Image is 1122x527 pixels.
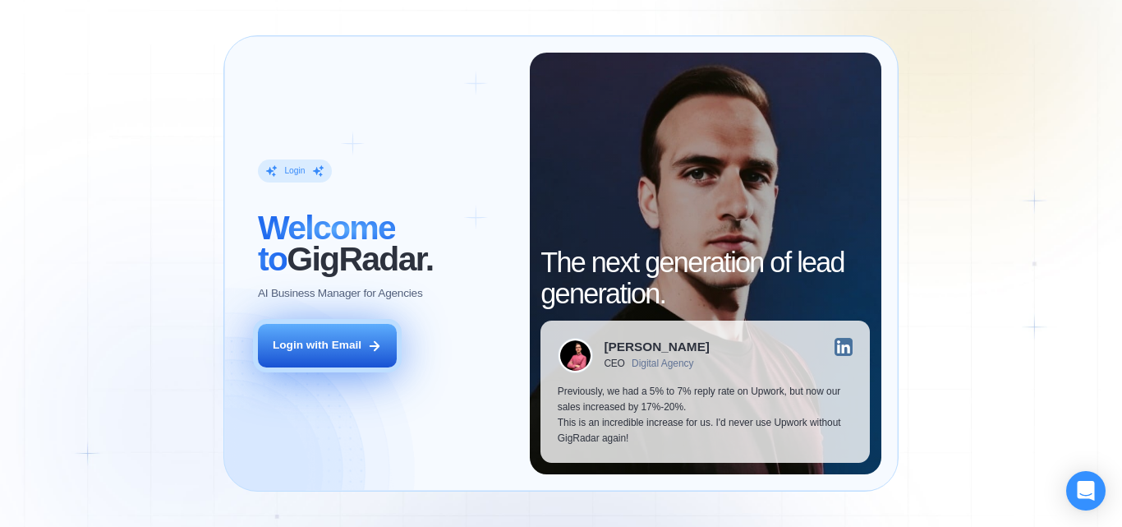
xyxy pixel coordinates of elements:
p: AI Business Manager for Agencies [258,286,422,302]
button: Login with Email [258,324,397,368]
div: CEO [604,358,624,370]
div: Login [284,165,305,177]
h2: ‍ GigRadar. [258,213,513,275]
div: [PERSON_NAME] [604,340,710,353]
h2: The next generation of lead generation. [540,247,870,309]
div: Digital Agency [632,358,693,370]
span: Welcome to [258,209,395,278]
p: Previously, we had a 5% to 7% reply rate on Upwork, but now our sales increased by 17%-20%. This ... [558,384,853,446]
div: Open Intercom Messenger [1066,471,1106,511]
div: Login with Email [273,338,361,354]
